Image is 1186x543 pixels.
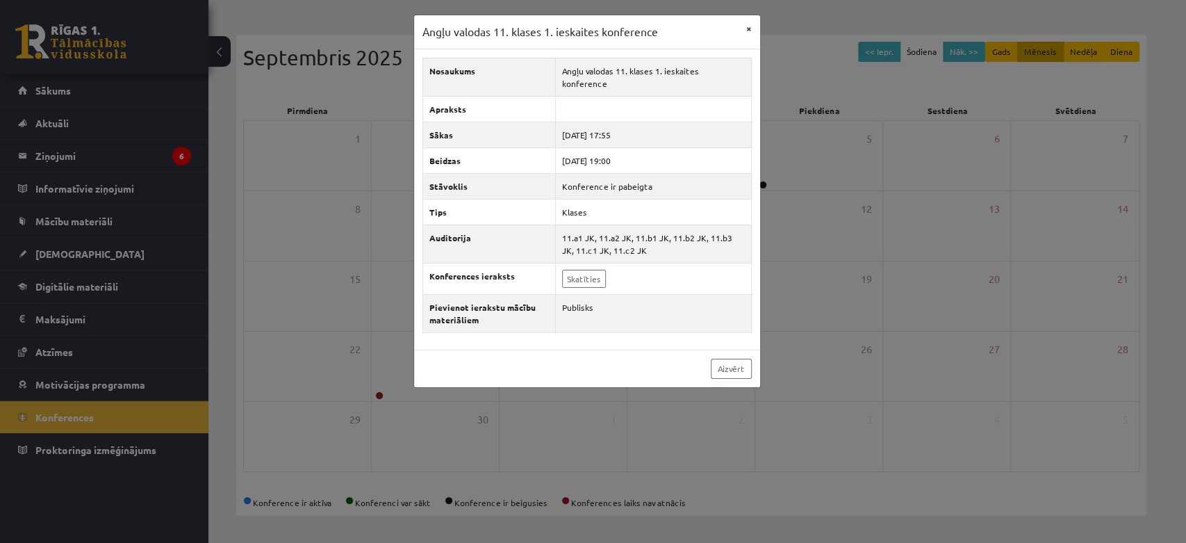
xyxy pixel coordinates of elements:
[423,173,556,199] th: Stāvoklis
[423,122,556,147] th: Sākas
[556,294,752,332] td: Publisks
[556,147,752,173] td: [DATE] 19:00
[423,96,556,122] th: Apraksts
[556,122,752,147] td: [DATE] 17:55
[556,225,752,263] td: 11.a1 JK, 11.a2 JK, 11.b1 JK, 11.b2 JK, 11.b3 JK, 11.c1 JK, 11.c2 JK
[423,147,556,173] th: Beidzas
[422,24,658,40] h3: Angļu valodas 11. klases 1. ieskaites konference
[423,199,556,225] th: Tips
[556,199,752,225] td: Klases
[556,58,752,96] td: Angļu valodas 11. klases 1. ieskaites konference
[423,294,556,332] th: Pievienot ierakstu mācību materiāliem
[423,58,556,96] th: Nosaukums
[738,15,760,42] button: ×
[423,263,556,294] th: Konferences ieraksts
[711,359,752,379] a: Aizvērt
[556,173,752,199] td: Konference ir pabeigta
[423,225,556,263] th: Auditorija
[562,270,606,288] a: Skatīties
